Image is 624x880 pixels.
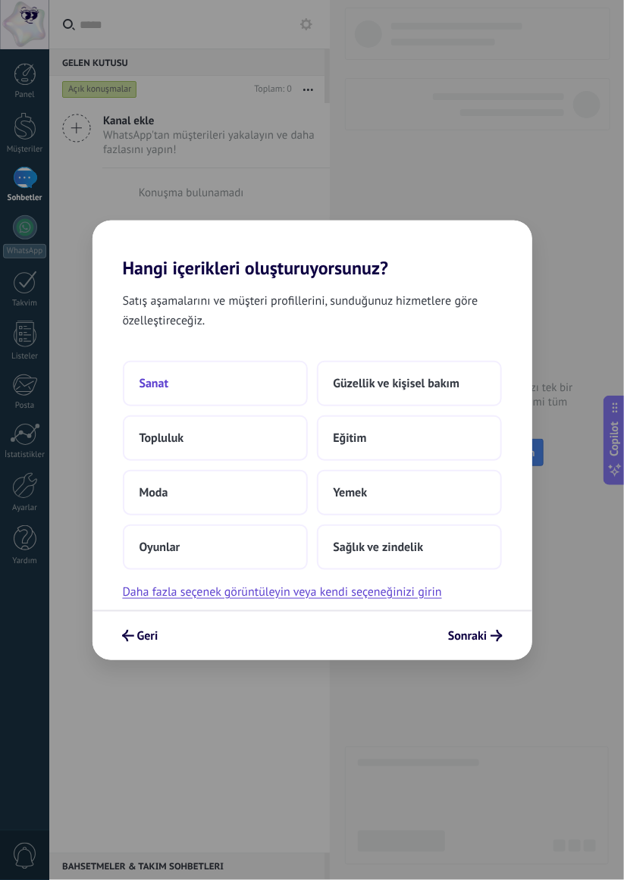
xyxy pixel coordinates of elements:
[140,540,180,555] span: Oyunlar
[123,525,308,570] button: Oyunlar
[123,582,442,602] button: Daha fazla seçenek görüntüleyin veya kendi seçeneğinizi girin
[140,431,184,446] span: Topluluk
[123,291,502,330] span: Satış aşamalarını ve müşteri profillerini, sunduğunuz hizmetlere göre özelleştireceğiz.
[441,623,510,649] button: Sonraki
[140,485,168,500] span: Moda
[334,540,424,555] span: Sağlık ve zindelik
[140,376,169,391] span: Sanat
[334,485,368,500] span: Yemek
[123,415,308,461] button: Topluluk
[317,361,502,406] button: Güzellik ve kişisel bakım
[115,623,165,649] button: Geri
[334,431,367,446] span: Eğitim
[123,470,308,515] button: Moda
[448,631,488,641] span: Sonraki
[317,415,502,461] button: Eğitim
[317,470,502,515] button: Yemek
[317,525,502,570] button: Sağlık ve zindelik
[123,361,308,406] button: Sanat
[334,376,460,391] span: Güzellik ve kişisel bakım
[137,631,158,641] span: Geri
[93,221,532,279] h2: Hangi içerikleri oluşturuyorsunuz?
